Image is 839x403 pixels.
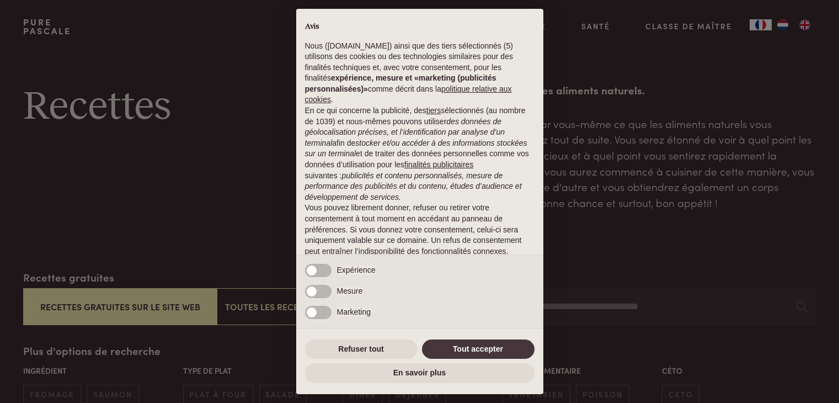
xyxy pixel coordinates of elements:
[305,41,535,106] p: Nous ([DOMAIN_NAME]) ainsi que des tiers sélectionnés (5) utilisons des cookies ou des technologi...
[404,160,473,171] button: finalités publicitaires
[305,340,418,359] button: Refuser tout
[305,203,535,257] p: Vous pouvez librement donner, refuser ou retirer votre consentement à tout moment en accédant au ...
[305,117,505,147] em: des données de géolocalisation précises, et l’identification par analyse d’un terminal
[426,105,441,116] button: tiers
[305,139,527,158] em: stocker et/ou accéder à des informations stockées sur un terminal
[305,363,535,383] button: En savoir plus
[305,73,496,93] strong: expérience, mesure et «marketing (publicités personnalisées)»
[305,22,535,32] h2: Avis
[337,266,376,274] span: Expérience
[305,171,522,201] em: publicités et contenu personnalisés, mesure de performance des publicités et du contenu, études d...
[337,287,363,295] span: Mesure
[422,340,535,359] button: Tout accepter
[305,105,535,203] p: En ce qui concerne la publicité, des sélectionnés (au nombre de 1039) et nous-mêmes pouvons utili...
[337,307,371,316] span: Marketing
